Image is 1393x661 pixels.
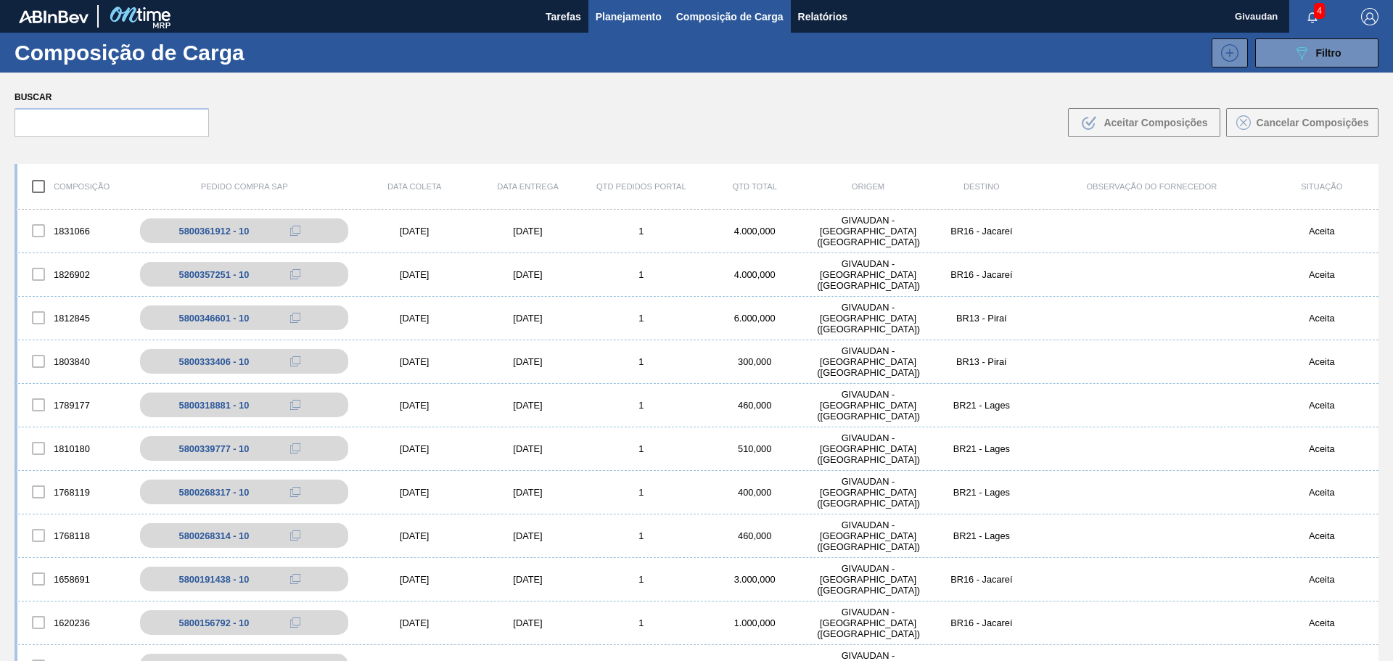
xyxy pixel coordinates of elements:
div: Copiar [281,222,310,239]
div: 1 [585,269,698,280]
div: Aceita [1265,226,1378,237]
div: 3.000,000 [698,574,811,585]
div: 510,000 [698,443,811,454]
div: Aceita [1265,356,1378,367]
div: 6.000,000 [698,313,811,324]
div: 1 [585,443,698,454]
div: 5800339777 - 10 [179,443,250,454]
div: [DATE] [358,530,471,541]
div: Copiar [281,266,310,283]
div: 1 [585,400,698,411]
div: Copiar [281,527,310,544]
div: 1 [585,574,698,585]
div: [DATE] [471,487,584,498]
div: Composição [17,171,131,202]
div: Aceita [1265,313,1378,324]
div: Aceita [1265,530,1378,541]
div: 1810180 [17,433,131,464]
div: 1826902 [17,259,131,290]
div: 1 [585,487,698,498]
div: 4.000,000 [698,226,811,237]
span: Aceitar Composições [1104,117,1207,128]
div: 5800346601 - 10 [179,313,250,324]
div: Aceita [1265,487,1378,498]
span: 4 [1314,3,1325,19]
div: [DATE] [471,356,584,367]
label: Buscar [15,87,209,108]
div: 4.000,000 [698,269,811,280]
div: Copiar [281,309,310,327]
div: [DATE] [471,617,584,628]
div: 5800361912 - 10 [179,226,250,237]
div: GIVAUDAN - SÃO PAULO (SP) [811,476,924,509]
div: Copiar [281,353,310,370]
div: GIVAUDAN - SÃO PAULO (SP) [811,302,924,334]
div: Data coleta [358,182,471,191]
div: GIVAUDAN - SÃO PAULO (SP) [811,258,924,291]
div: BR21 - Lages [925,443,1038,454]
div: GIVAUDAN - SÃO PAULO (SP) [811,520,924,552]
div: Copiar [281,440,310,457]
div: [DATE] [358,487,471,498]
h1: Composição de Carga [15,44,254,61]
div: [DATE] [358,400,471,411]
div: BR21 - Lages [925,530,1038,541]
div: GIVAUDAN - SÃO PAULO (SP) [811,563,924,596]
div: Aceita [1265,269,1378,280]
button: Cancelar Composições [1226,108,1378,137]
div: [DATE] [471,226,584,237]
button: Notificações [1289,7,1336,27]
div: [DATE] [358,574,471,585]
div: [DATE] [358,356,471,367]
div: 5800268314 - 10 [179,530,250,541]
div: BR21 - Lages [925,400,1038,411]
div: [DATE] [358,617,471,628]
div: GIVAUDAN - SÃO PAULO (SP) [811,432,924,465]
span: Composição de Carga [676,8,784,25]
div: Qtd Pedidos Portal [585,182,698,191]
span: Relatórios [798,8,847,25]
span: Filtro [1316,47,1341,59]
div: BR21 - Lages [925,487,1038,498]
div: [DATE] [358,443,471,454]
div: BR13 - Piraí [925,356,1038,367]
div: [DATE] [471,313,584,324]
div: Aceita [1265,574,1378,585]
div: BR16 - Jacareí [925,617,1038,628]
div: GIVAUDAN - SÃO PAULO (SP) [811,389,924,422]
div: Pedido Compra SAP [131,182,358,191]
div: GIVAUDAN - SÃO PAULO (SP) [811,607,924,639]
button: Aceitar Composições [1068,108,1220,137]
img: Logout [1361,8,1378,25]
div: 1.000,000 [698,617,811,628]
div: 1 [585,313,698,324]
div: 5800156792 - 10 [179,617,250,628]
div: 1620236 [17,607,131,638]
div: [DATE] [358,313,471,324]
div: Aceita [1265,617,1378,628]
div: Destino [925,182,1038,191]
div: Nova Composição [1204,38,1248,67]
div: 1658691 [17,564,131,594]
span: Cancelar Composições [1257,117,1369,128]
div: [DATE] [358,269,471,280]
div: BR16 - Jacareí [925,226,1038,237]
div: Aceita [1265,443,1378,454]
div: [DATE] [471,400,584,411]
div: 1768119 [17,477,131,507]
div: Origem [811,182,924,191]
div: 5800333406 - 10 [179,356,250,367]
div: GIVAUDAN - SÃO PAULO (SP) [811,215,924,247]
div: [DATE] [471,530,584,541]
div: Copiar [281,396,310,414]
div: Data entrega [471,182,584,191]
div: 1768118 [17,520,131,551]
div: Qtd Total [698,182,811,191]
span: Tarefas [546,8,581,25]
div: 300,000 [698,356,811,367]
div: 1789177 [17,390,131,420]
div: BR16 - Jacareí [925,269,1038,280]
div: 1812845 [17,303,131,333]
div: BR16 - Jacareí [925,574,1038,585]
div: [DATE] [471,574,584,585]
